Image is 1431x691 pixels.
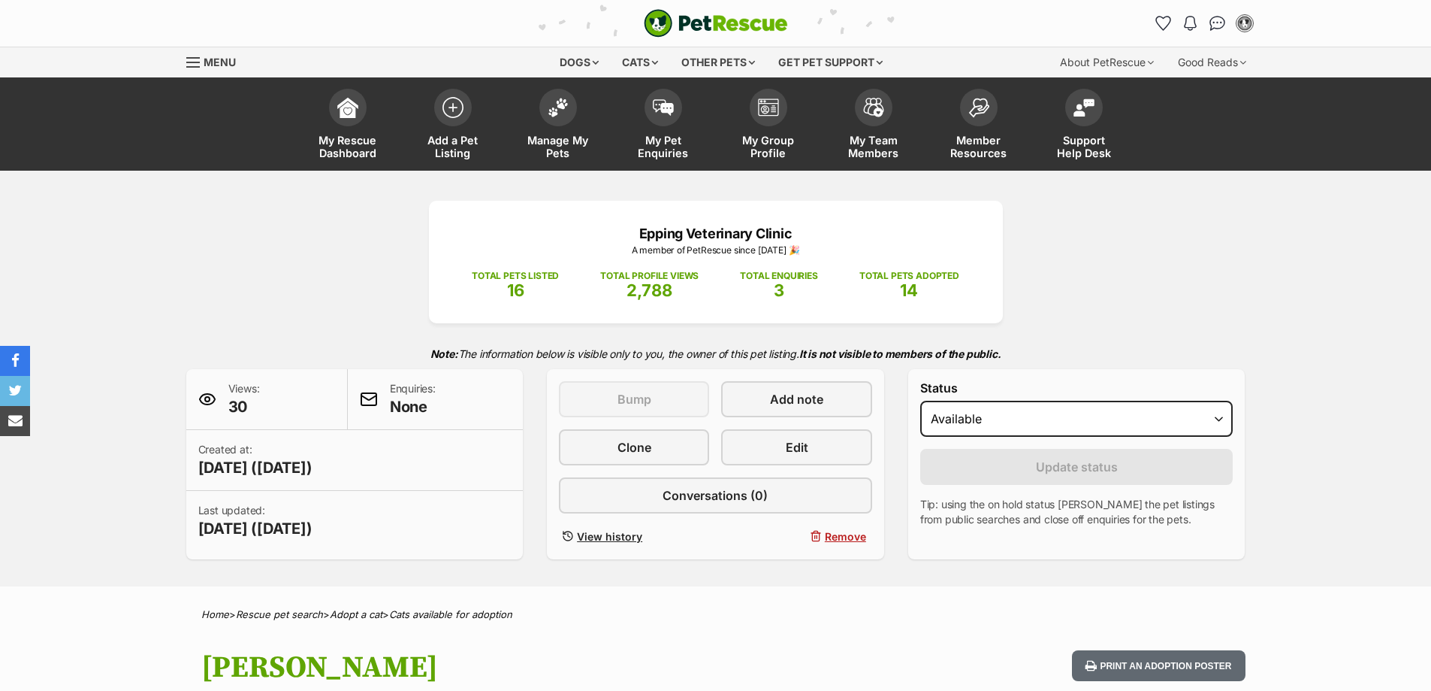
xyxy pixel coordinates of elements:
[201,650,837,685] h1: [PERSON_NAME]
[186,47,246,74] a: Menu
[330,608,382,620] a: Adopt a cat
[968,98,989,118] img: member-resources-icon-8e73f808a243e03378d46382f2149f9095a855e16c252ad45f914b54edf8863c.svg
[1036,458,1118,476] span: Update status
[201,608,229,620] a: Home
[735,134,802,159] span: My Group Profile
[337,97,358,118] img: dashboard-icon-eb2f2d2d3e046f16d808141f083e7271f6b2e854fb5c12c21221c1fb7104beca.svg
[390,396,436,417] span: None
[786,438,808,456] span: Edit
[626,280,672,300] span: 2,788
[1152,11,1176,35] a: Favourites
[1073,98,1094,117] img: help-desk-icon-fdf02630f3aa405de69fd3d07c3f3aa587a6932b1a1747fa1d2bba05be0121f9.svg
[721,381,871,417] a: Add note
[825,529,866,544] span: Remove
[186,338,1245,369] p: The information below is visible only to you, the owner of this pet listing.
[758,98,779,117] img: group-profile-icon-3fa3cf56718a62981997c0bc7e787c4b2cf8bcc04b72c1350f741eb67cf2f40e.svg
[945,134,1013,159] span: Member Resources
[204,56,236,68] span: Menu
[507,280,524,300] span: 16
[611,47,669,77] div: Cats
[653,99,674,116] img: pet-enquiries-icon-7e3ad2cf08bfb03b45e93fb7055b45f3efa6380592205ae92323e6603595dc1f.svg
[442,97,463,118] img: add-pet-listing-icon-0afa8454b4691262ce3f59096e99ab1cd57d4a30225e0717b998d2c9b9846f56.svg
[198,442,312,478] p: Created at:
[859,269,959,283] p: TOTAL PETS ADOPTED
[663,486,768,505] span: Conversations (0)
[389,608,512,620] a: Cats available for adoption
[920,449,1233,485] button: Update status
[671,47,765,77] div: Other pets
[549,47,609,77] div: Dogs
[228,396,260,417] span: 30
[926,81,1031,171] a: Member Resources
[1167,47,1257,77] div: Good Reads
[198,518,312,539] span: [DATE] ([DATE])
[164,609,1268,620] div: > > >
[900,280,918,300] span: 14
[1049,47,1164,77] div: About PetRescue
[821,81,926,171] a: My Team Members
[1233,11,1257,35] button: My account
[198,503,312,539] p: Last updated:
[1050,134,1118,159] span: Support Help Desk
[770,390,823,408] span: Add note
[721,429,871,465] a: Edit
[506,81,611,171] a: Manage My Pets
[295,81,400,171] a: My Rescue Dashboard
[559,381,709,417] button: Bump
[1031,81,1137,171] a: Support Help Desk
[629,134,697,159] span: My Pet Enquiries
[559,526,709,547] a: View history
[920,381,1233,395] label: Status
[577,529,642,544] span: View history
[644,9,788,38] img: logo-cat-932fe2b9b8326f06289b0f2fb663e598f794de774fb13d1741a6617ecf9a85b4.svg
[1072,650,1245,681] button: Print an adoption poster
[600,269,699,283] p: TOTAL PROFILE VIEWS
[1152,11,1257,35] ul: Account quick links
[721,526,871,547] button: Remove
[524,134,592,159] span: Manage My Pets
[617,390,651,408] span: Bump
[548,98,569,117] img: manage-my-pets-icon-02211641906a0b7f246fdf0571729dbe1e7629f14944591b6c1af311fb30b64b.svg
[920,497,1233,527] p: Tip: using the on hold status [PERSON_NAME] the pet listings from public searches and close off e...
[228,381,260,417] p: Views:
[198,457,312,478] span: [DATE] ([DATE])
[799,347,1001,360] strong: It is not visible to members of the public.
[1206,11,1230,35] a: Conversations
[863,98,884,117] img: team-members-icon-5396bd8760b3fe7c0b43da4ab00e1e3bb1a5d9ba89233759b79545d2d3fc5d0d.svg
[840,134,907,159] span: My Team Members
[472,269,559,283] p: TOTAL PETS LISTED
[1179,11,1203,35] button: Notifications
[451,223,980,244] p: Epping Veterinary Clinic
[1184,16,1196,31] img: notifications-46538b983faf8c2785f20acdc204bb7945ddae34d4c08c2a6579f10ce5e182be.svg
[430,347,458,360] strong: Note:
[451,244,980,257] p: A member of PetRescue since [DATE] 🎉
[644,9,788,38] a: PetRescue
[559,429,709,465] a: Clone
[236,608,323,620] a: Rescue pet search
[559,477,872,514] a: Conversations (0)
[740,269,817,283] p: TOTAL ENQUIRIES
[1209,16,1225,31] img: chat-41dd97257d64d25036548639549fe6c8038ab92f7586957e7f3b1b290dea8141.svg
[314,134,382,159] span: My Rescue Dashboard
[768,47,893,77] div: Get pet support
[400,81,506,171] a: Add a Pet Listing
[1237,16,1252,31] img: Epping Vet profile pic
[774,280,784,300] span: 3
[419,134,487,159] span: Add a Pet Listing
[716,81,821,171] a: My Group Profile
[617,438,651,456] span: Clone
[611,81,716,171] a: My Pet Enquiries
[390,381,436,417] p: Enquiries:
